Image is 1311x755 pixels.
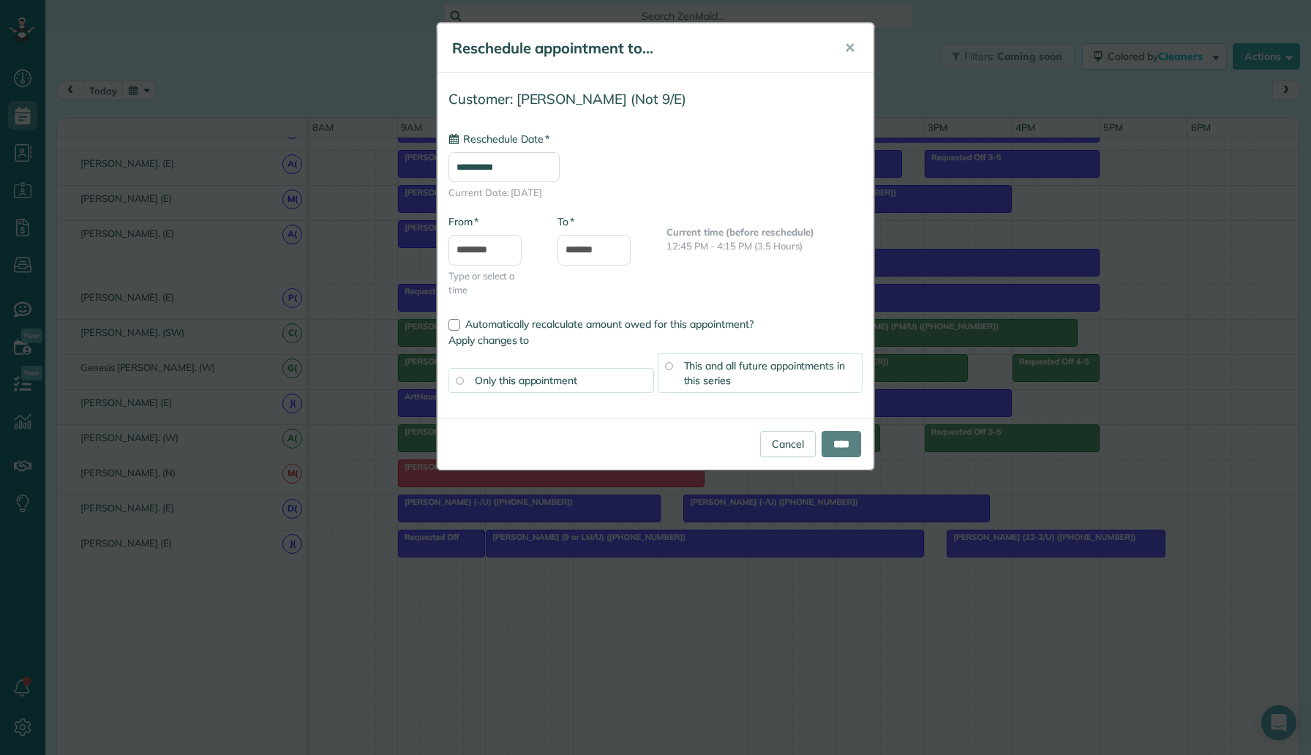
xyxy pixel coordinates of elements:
span: ✕ [844,40,855,56]
input: Only this appointment [456,377,463,384]
h4: Customer: [PERSON_NAME] (Not 9/E) [448,91,863,107]
label: To [557,214,574,229]
span: This and all future appointments in this series [684,359,846,387]
span: Type or select a time [448,269,536,297]
label: Apply changes to [448,333,863,348]
label: Reschedule Date [448,132,549,146]
b: Current time (before reschedule) [666,226,814,238]
input: This and all future appointments in this series [665,362,672,369]
a: Cancel [760,431,816,457]
span: Current Date: [DATE] [448,186,863,200]
span: Only this appointment [475,374,577,387]
p: 12:45 PM - 4:15 PM (3.5 Hours) [666,239,863,253]
label: From [448,214,478,229]
span: Automatically recalculate amount owed for this appointment? [465,318,754,331]
h5: Reschedule appointment to... [452,38,824,59]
